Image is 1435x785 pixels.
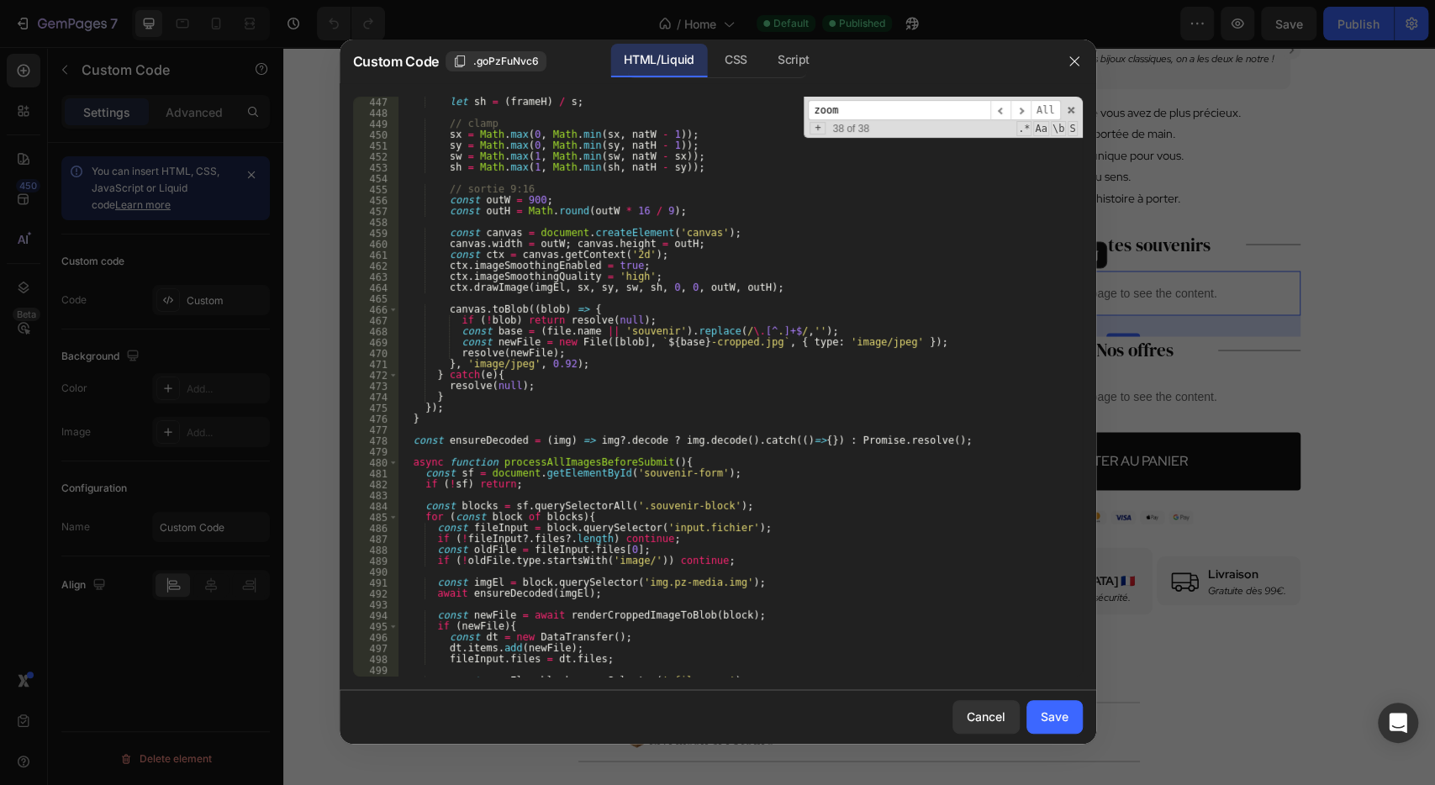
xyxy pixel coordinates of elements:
[353,610,398,621] div: 494
[353,184,398,195] div: 455
[662,79,893,94] p: 🖼️ Des souvenirs toujours à portée de main.
[757,289,921,315] h2: 2. Nos offres
[808,100,990,121] input: Search for
[353,577,398,588] div: 491
[810,122,826,134] span: Toggle Replace mode
[353,545,398,556] div: 488
[353,217,398,228] div: 458
[1016,121,1031,136] span: RegExp Search
[353,512,398,523] div: 485
[353,151,398,162] div: 452
[353,523,398,534] div: 486
[353,490,398,501] div: 483
[446,51,546,71] button: .goPzFuNvc6
[764,44,823,77] div: Script
[1031,100,1061,121] span: Alt-Enter
[353,293,398,304] div: 465
[662,122,848,137] p: 🎁 Un cadeau intime, qui a du sens.
[353,239,398,250] div: 460
[353,501,398,512] div: 484
[1026,700,1083,734] button: Save
[353,271,398,282] div: 463
[662,143,898,158] p: ❤️ Plus qu’un bracelet : une histoire à porter.
[1378,703,1418,743] div: Open Intercom Messenger
[353,468,398,479] div: 481
[662,340,1017,358] p: Publish the page to see the content.
[353,566,398,577] div: 490
[1033,121,1048,136] span: CaseSensitive Search
[353,173,398,184] div: 454
[353,140,398,151] div: 451
[353,556,398,566] div: 489
[610,44,707,77] div: HTML/Liquid
[353,654,398,665] div: 498
[769,463,911,477] img: gempages_576328857733301187-2d35d5f5-a8f2-4620-a2b6-6095cc878dc4.png
[353,51,439,71] span: Custom Code
[711,44,761,77] div: CSS
[353,599,398,610] div: 493
[662,58,958,73] p: ✨ Un bijou qui cache ce que vous avez de plus précieux.
[353,676,398,687] div: 500
[353,621,398,632] div: 495
[353,435,398,446] div: 478
[353,261,398,271] div: 462
[353,337,398,348] div: 469
[353,119,398,129] div: 449
[353,403,398,414] div: 475
[353,534,398,545] div: 487
[353,479,398,490] div: 482
[662,385,1017,443] button: AJOUTER AU PANIER
[353,588,398,599] div: 492
[353,304,398,315] div: 466
[353,370,398,381] div: 472
[353,457,398,468] div: 480
[353,206,398,217] div: 457
[353,162,398,173] div: 453
[712,542,849,559] h2: Données stockées en sécurité.
[353,392,398,403] div: 474
[1010,100,1031,121] span: ​
[353,348,398,359] div: 470
[353,643,398,654] div: 497
[353,326,398,337] div: 468
[990,100,1010,121] span: ​
[1068,121,1077,136] span: Search In Selection
[662,101,901,116] p: 🗝️ Invisible pour les autres, unique pour vous.
[772,402,905,426] div: AJOUTER AU PANIER
[353,665,398,676] div: 499
[662,237,1017,255] p: Publish the page to see the content.
[353,446,398,457] div: 479
[967,708,1005,725] div: Cancel
[353,129,398,140] div: 450
[712,508,857,542] h2: Serveur en [GEOGRAPHIC_DATA] 🇫🇷
[923,536,1005,550] h2: Gratuite dès 99€.
[750,4,992,21] h2: ça change des bijoux classiques, on a les deux le notre !
[353,424,398,435] div: 477
[473,54,539,69] span: .goPzFuNvc6
[345,682,490,702] span: 📦 Livraison & retours
[353,108,398,119] div: 448
[731,184,949,210] h2: 1. Ajoute tes souvenirs
[1051,121,1066,136] span: Whole Word Search
[353,228,398,239] div: 459
[353,282,398,293] div: 464
[353,250,398,261] div: 461
[353,315,398,326] div: 467
[826,124,875,134] span: 38 of 38
[345,624,501,644] span: ✨ Matériaux & finitions
[683,200,755,215] div: Custom Code
[353,359,398,370] div: 471
[353,414,398,424] div: 476
[952,700,1020,734] button: Cancel
[353,632,398,643] div: 496
[1041,708,1068,725] div: Save
[353,195,398,206] div: 456
[353,381,398,392] div: 473
[923,517,1005,535] h2: Livraison
[353,97,398,108] div: 447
